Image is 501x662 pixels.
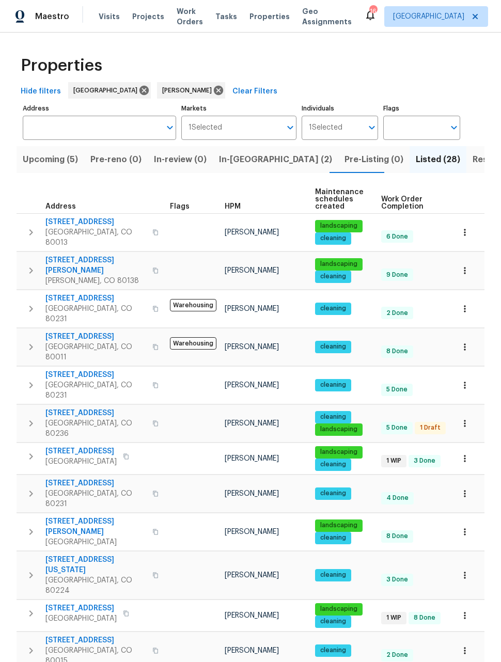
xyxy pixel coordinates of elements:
[45,203,76,210] span: Address
[225,343,279,351] span: [PERSON_NAME]
[369,6,377,17] div: 16
[45,304,146,324] span: [GEOGRAPHIC_DATA], CO 80231
[45,332,146,342] span: [STREET_ADDRESS]
[23,152,78,167] span: Upcoming (5)
[316,605,362,613] span: landscaping
[382,385,412,394] span: 5 Done
[316,260,362,269] span: landscaping
[382,271,412,279] span: 9 Done
[316,381,350,389] span: cleaning
[90,152,142,167] span: Pre-reno (0)
[45,380,146,401] span: [GEOGRAPHIC_DATA], CO 80231
[170,337,216,350] span: Warehousing
[23,105,176,112] label: Address
[162,85,216,96] span: [PERSON_NAME]
[316,234,350,243] span: cleaning
[21,60,102,71] span: Properties
[170,299,216,311] span: Warehousing
[45,370,146,380] span: [STREET_ADDRESS]
[316,222,362,230] span: landscaping
[21,85,61,98] span: Hide filters
[225,420,279,427] span: [PERSON_NAME]
[45,408,146,418] span: [STREET_ADDRESS]
[45,488,146,509] span: [GEOGRAPHIC_DATA], CO 80231
[283,120,298,135] button: Open
[315,188,364,210] span: Maintenance schedules created
[177,6,203,27] span: Work Orders
[316,272,350,281] span: cleaning
[225,572,279,579] span: [PERSON_NAME]
[383,105,460,112] label: Flags
[316,571,350,579] span: cleaning
[309,123,342,132] span: 1 Selected
[416,423,445,432] span: 1 Draft
[215,13,237,20] span: Tasks
[73,85,142,96] span: [GEOGRAPHIC_DATA]
[316,460,350,469] span: cleaning
[393,11,464,22] span: [GEOGRAPHIC_DATA]
[189,123,222,132] span: 1 Selected
[99,11,120,22] span: Visits
[45,418,146,439] span: [GEOGRAPHIC_DATA], CO 80236
[410,613,440,622] span: 8 Done
[225,612,279,619] span: [PERSON_NAME]
[225,528,279,535] span: [PERSON_NAME]
[45,446,117,456] span: [STREET_ADDRESS]
[45,635,146,645] span: [STREET_ADDRESS]
[68,82,151,99] div: [GEOGRAPHIC_DATA]
[382,456,405,465] span: 1 WIP
[382,232,412,241] span: 6 Done
[316,617,350,626] span: cleaning
[45,516,146,537] span: [STREET_ADDRESS][PERSON_NAME]
[228,82,281,101] button: Clear Filters
[382,347,412,356] span: 8 Done
[45,478,146,488] span: [STREET_ADDRESS]
[316,413,350,421] span: cleaning
[232,85,277,98] span: Clear Filters
[381,196,446,210] span: Work Order Completion
[45,613,117,624] span: [GEOGRAPHIC_DATA]
[45,456,117,467] span: [GEOGRAPHIC_DATA]
[345,152,403,167] span: Pre-Listing (0)
[163,120,177,135] button: Open
[45,603,117,613] span: [STREET_ADDRESS]
[45,342,146,362] span: [GEOGRAPHIC_DATA], CO 80011
[17,82,65,101] button: Hide filters
[382,494,413,502] span: 4 Done
[302,6,352,27] span: Geo Assignments
[316,342,350,351] span: cleaning
[132,11,164,22] span: Projects
[45,217,146,227] span: [STREET_ADDRESS]
[316,425,362,434] span: landscaping
[225,203,241,210] span: HPM
[45,293,146,304] span: [STREET_ADDRESS]
[225,382,279,389] span: [PERSON_NAME]
[225,455,279,462] span: [PERSON_NAME]
[316,448,362,456] span: landscaping
[45,537,146,547] span: [GEOGRAPHIC_DATA]
[225,490,279,497] span: [PERSON_NAME]
[45,555,146,575] span: [STREET_ADDRESS][US_STATE]
[219,152,332,167] span: In-[GEOGRAPHIC_DATA] (2)
[447,120,461,135] button: Open
[382,575,412,584] span: 3 Done
[382,651,412,659] span: 2 Done
[382,532,412,541] span: 8 Done
[316,489,350,498] span: cleaning
[45,575,146,596] span: [GEOGRAPHIC_DATA], CO 80224
[302,105,379,112] label: Individuals
[382,613,405,622] span: 1 WIP
[225,647,279,654] span: [PERSON_NAME]
[181,105,296,112] label: Markets
[225,267,279,274] span: [PERSON_NAME]
[45,255,146,276] span: [STREET_ADDRESS][PERSON_NAME]
[316,304,350,313] span: cleaning
[45,276,146,286] span: [PERSON_NAME], CO 80138
[316,533,350,542] span: cleaning
[382,423,412,432] span: 5 Done
[316,521,362,530] span: landscaping
[316,646,350,655] span: cleaning
[170,203,190,210] span: Flags
[157,82,225,99] div: [PERSON_NAME]
[365,120,379,135] button: Open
